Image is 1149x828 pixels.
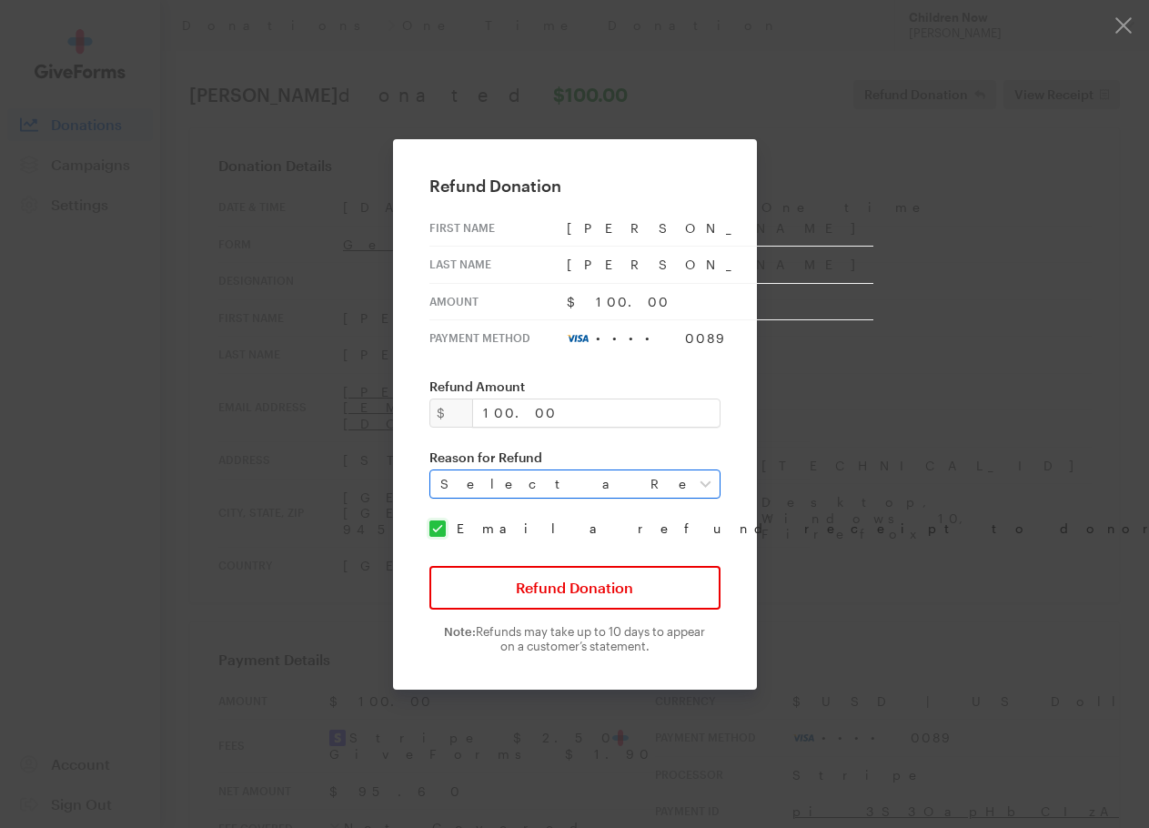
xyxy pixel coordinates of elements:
td: Your gift receipt is attached [490,511,670,527]
label: Refund Amount [429,379,721,395]
a: [DOMAIN_NAME] [529,641,621,652]
button: Refund Donation [429,566,721,610]
a: Powered byGiveForms [499,704,650,716]
td: Your Generous Gift Benefits the Work of Children Now [303,239,847,330]
th: Amount [429,283,567,320]
span: Children Now [STREET_ADDRESS] [GEOGRAPHIC_DATA], [US_STATE] 94618 [464,586,686,652]
td: [PERSON_NAME] [567,247,873,284]
td: [PERSON_NAME] [567,210,873,247]
div: Refunds may take up to 10 days to appear on a customer’s statement. [429,624,721,653]
div: $ [429,399,473,428]
h2: Refund Donation [429,176,721,196]
td: $100.00 [567,283,873,320]
td: Thank you for your generous gift of $100.00 to Children Now. [351,330,799,350]
th: Last Name [429,247,567,284]
img: 1_CN_Logo_%E2%80%94_Special_use__vertical.png [529,85,620,176]
td: •••• 0089 [567,320,873,357]
th: First Name [429,210,567,247]
a: Make a New Donation [466,390,684,441]
em: Note: [444,624,476,639]
th: Payment Method [429,320,567,357]
label: Reason for Refund [429,449,721,466]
